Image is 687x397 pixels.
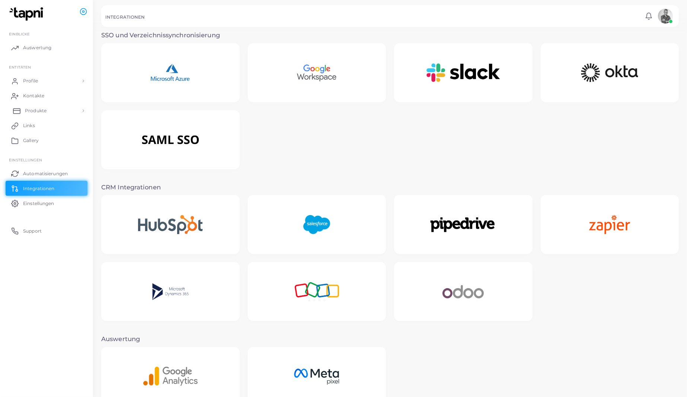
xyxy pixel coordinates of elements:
[23,185,54,192] span: Integrationen
[23,122,35,129] span: Links
[6,166,87,181] a: Automatisierungen
[414,201,512,248] img: Pipedrive
[105,15,145,20] h5: INTEGRATIONEN
[23,78,38,84] span: Profile
[23,200,54,207] span: Einstellungen
[6,40,87,55] a: Auswertung
[124,201,217,248] img: Hubspot
[119,117,221,163] img: SAML
[23,228,42,234] span: Support
[9,158,42,162] span: Einstellungen
[23,44,51,51] span: Auswertung
[7,7,48,21] img: logo
[6,133,87,148] a: Gallery
[101,32,679,39] h3: SSO und Verzeichnissynchronisierung
[6,88,87,103] a: Kontakte
[6,196,87,211] a: Einstellungen
[282,50,351,96] img: Google Workspace
[559,50,661,96] img: Okta
[6,118,87,133] a: Links
[25,107,47,114] span: Produkte
[429,268,498,315] img: Odoo
[658,9,673,23] img: avatar
[656,9,675,23] a: avatar
[6,73,87,88] a: Profile
[6,181,87,196] a: Integrationen
[23,92,44,99] span: Kontakte
[290,201,344,248] img: Salesforce
[23,137,39,144] span: Gallery
[575,201,644,248] img: Zapier
[6,103,87,118] a: Produkte
[412,50,514,96] img: Slack
[101,335,679,343] h3: Auswertung
[6,223,87,238] a: Support
[281,268,353,315] img: Zoho
[101,184,679,191] h3: CRM Integrationen
[23,170,68,177] span: Automatisierungen
[9,65,31,69] span: ENTITÄTEN
[138,268,202,315] img: Microsoft Dynamics
[9,32,30,36] span: EINBLICKE
[137,50,204,96] img: Microsoft Azure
